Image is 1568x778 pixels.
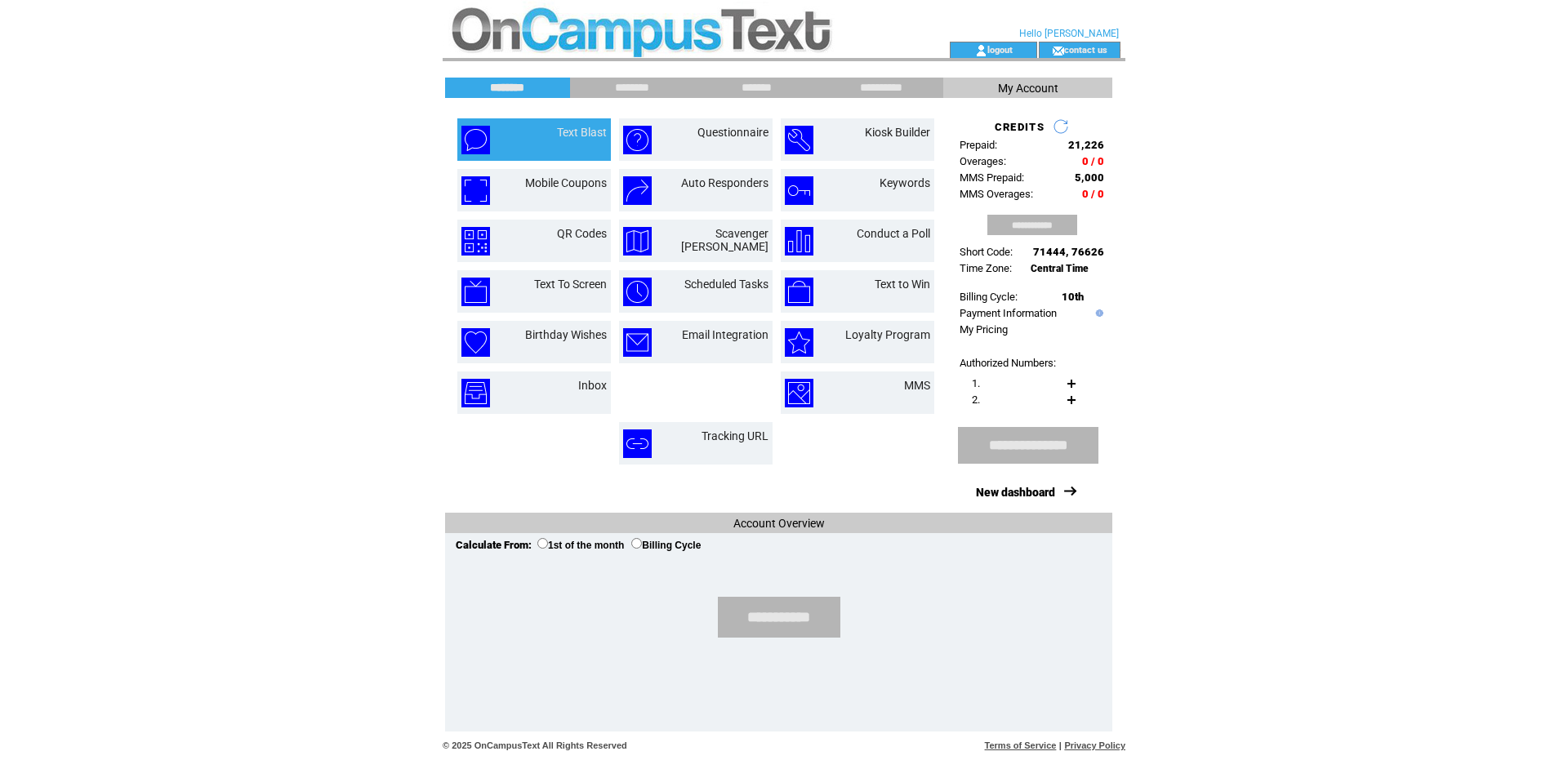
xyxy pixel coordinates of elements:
[697,126,768,139] a: Questionnaire
[1062,291,1084,303] span: 10th
[865,126,930,139] a: Kiosk Builder
[785,126,813,154] img: kiosk-builder.png
[631,540,701,551] label: Billing Cycle
[557,126,607,139] a: Text Blast
[904,379,930,392] a: MMS
[1092,309,1103,317] img: help.gif
[960,139,997,151] span: Prepaid:
[785,328,813,357] img: loyalty-program.png
[623,328,652,357] img: email-integration.png
[623,278,652,306] img: scheduled-tasks.png
[785,176,813,205] img: keywords.png
[456,539,532,551] span: Calculate From:
[557,227,607,240] a: QR Codes
[998,82,1058,95] span: My Account
[461,278,490,306] img: text-to-screen.png
[1068,139,1104,151] span: 21,226
[682,328,768,341] a: Email Integration
[733,517,825,530] span: Account Overview
[623,227,652,256] img: scavenger-hunt.png
[785,227,813,256] img: conduct-a-poll.png
[578,379,607,392] a: Inbox
[443,740,627,750] span: © 2025 OnCampusText All Rights Reserved
[534,278,607,291] a: Text To Screen
[461,328,490,357] img: birthday-wishes.png
[1052,44,1064,57] img: contact_us_icon.gif
[1064,740,1125,750] a: Privacy Policy
[972,377,980,389] span: 1.
[1075,171,1104,184] span: 5,000
[987,44,1013,55] a: logout
[1031,263,1089,274] span: Central Time
[623,126,652,154] img: questionnaire.png
[785,379,813,407] img: mms.png
[960,155,1006,167] span: Overages:
[1019,28,1119,39] span: Hello [PERSON_NAME]
[461,176,490,205] img: mobile-coupons.png
[1064,44,1107,55] a: contact us
[972,393,980,406] span: 2.
[960,188,1033,200] span: MMS Overages:
[461,126,490,154] img: text-blast.png
[1082,188,1104,200] span: 0 / 0
[960,246,1013,258] span: Short Code:
[681,227,768,253] a: Scavenger [PERSON_NAME]
[845,328,930,341] a: Loyalty Program
[537,538,548,549] input: 1st of the month
[975,44,987,57] img: account_icon.gif
[623,176,652,205] img: auto-responders.png
[960,262,1012,274] span: Time Zone:
[880,176,930,189] a: Keywords
[461,227,490,256] img: qr-codes.png
[960,357,1056,369] span: Authorized Numbers:
[995,121,1045,133] span: CREDITS
[785,278,813,306] img: text-to-win.png
[960,307,1057,319] a: Payment Information
[1059,740,1062,750] span: |
[631,538,642,549] input: Billing Cycle
[684,278,768,291] a: Scheduled Tasks
[461,379,490,407] img: inbox.png
[681,176,768,189] a: Auto Responders
[857,227,930,240] a: Conduct a Poll
[960,291,1018,303] span: Billing Cycle:
[960,171,1024,184] span: MMS Prepaid:
[525,328,607,341] a: Birthday Wishes
[623,429,652,458] img: tracking-url.png
[1082,155,1104,167] span: 0 / 0
[702,429,768,442] a: Tracking URL
[960,323,1008,336] a: My Pricing
[537,540,624,551] label: 1st of the month
[525,176,607,189] a: Mobile Coupons
[1033,246,1104,258] span: 71444, 76626
[875,278,930,291] a: Text to Win
[976,486,1055,499] a: New dashboard
[985,740,1057,750] a: Terms of Service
